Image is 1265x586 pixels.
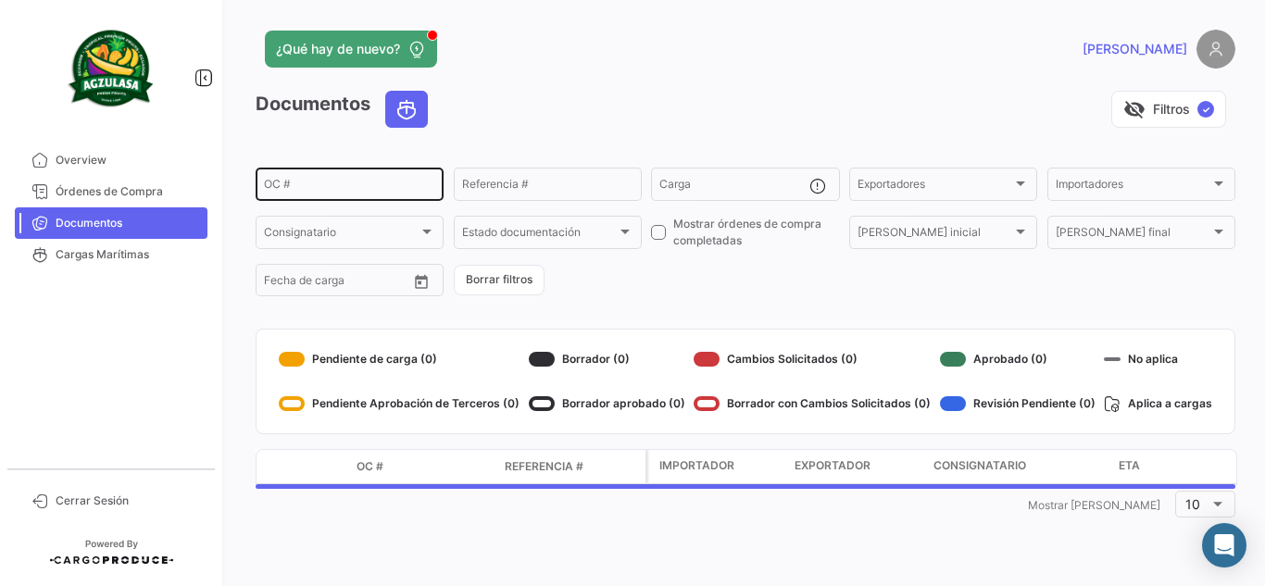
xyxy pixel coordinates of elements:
[1202,523,1246,567] div: Abrir Intercom Messenger
[694,389,931,418] div: Borrador con Cambios Solicitados (0)
[858,181,1012,193] span: Exportadores
[256,91,433,128] h3: Documentos
[407,268,435,295] button: Open calendar
[264,229,419,242] span: Consignatario
[1104,344,1212,374] div: No aplica
[279,389,520,418] div: Pendiente Aprobación de Terceros (0)
[279,344,520,374] div: Pendiente de carga (0)
[1104,389,1212,418] div: Aplica a cargas
[56,246,200,263] span: Cargas Marítimas
[529,389,685,418] div: Borrador aprobado (0)
[56,183,200,200] span: Órdenes de Compra
[56,152,200,168] span: Overview
[462,229,617,242] span: Estado documentación
[933,457,1026,474] span: Consignatario
[497,451,645,482] datatable-header-cell: Referencia #
[787,450,926,483] datatable-header-cell: Exportador
[1119,457,1140,474] span: ETA
[349,451,497,482] datatable-header-cell: OC #
[1083,40,1187,58] span: [PERSON_NAME]
[1056,229,1210,242] span: [PERSON_NAME] final
[264,277,297,290] input: Desde
[1056,181,1210,193] span: Importadores
[15,207,207,239] a: Documentos
[505,458,583,475] span: Referencia #
[276,40,400,58] span: ¿Qué hay de nuevo?
[310,277,379,290] input: Hasta
[15,239,207,270] a: Cargas Marítimas
[15,176,207,207] a: Órdenes de Compra
[795,457,870,474] span: Exportador
[1123,98,1146,120] span: visibility_off
[454,265,545,295] button: Borrar filtros
[694,344,931,374] div: Cambios Solicitados (0)
[673,216,839,249] span: Mostrar órdenes de compra completadas
[1111,91,1226,128] button: visibility_offFiltros✓
[56,215,200,231] span: Documentos
[65,22,157,115] img: agzulasa-logo.png
[15,144,207,176] a: Overview
[357,458,383,475] span: OC #
[1197,101,1214,118] span: ✓
[858,229,1012,242] span: [PERSON_NAME] inicial
[940,344,1096,374] div: Aprobado (0)
[1028,498,1160,512] span: Mostrar [PERSON_NAME]
[926,450,1111,483] datatable-header-cell: Consignatario
[1111,450,1250,483] datatable-header-cell: ETA
[56,492,200,509] span: Cerrar Sesión
[1196,30,1235,69] img: placeholder-user.png
[1185,496,1200,512] span: 10
[529,344,685,374] div: Borrador (0)
[648,450,787,483] datatable-header-cell: Importador
[294,459,349,474] datatable-header-cell: Modo de Transporte
[265,31,437,68] button: ¿Qué hay de nuevo?
[659,457,734,474] span: Importador
[386,92,427,127] button: Ocean
[940,389,1096,418] div: Revisión Pendiente (0)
